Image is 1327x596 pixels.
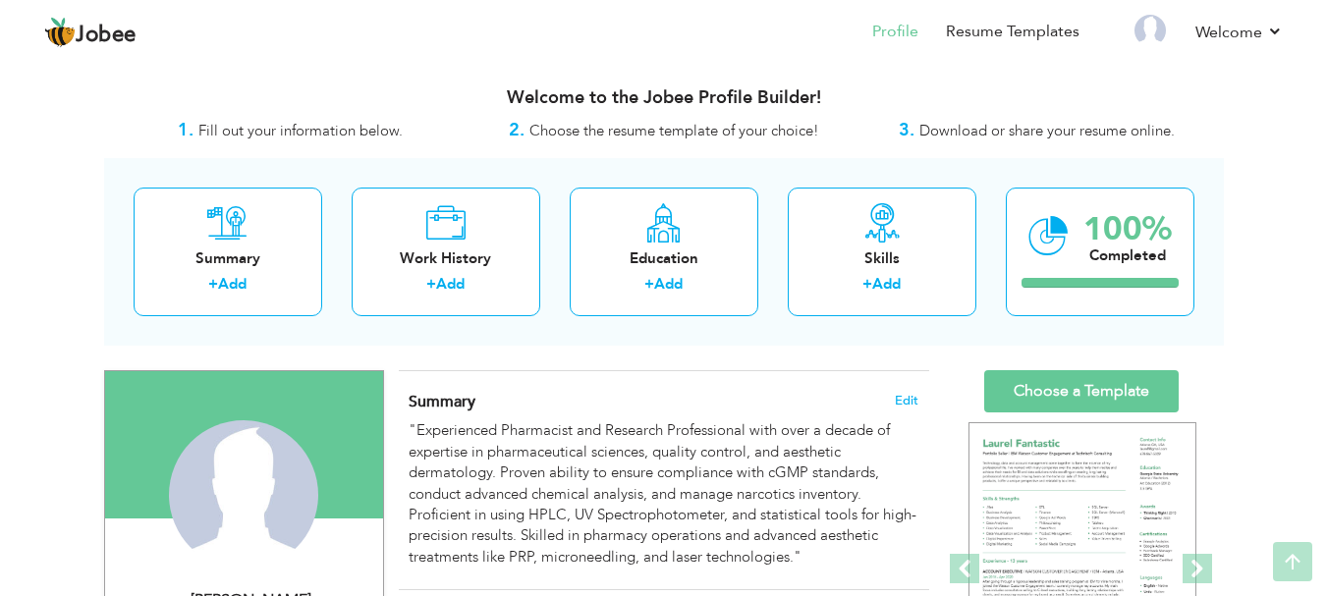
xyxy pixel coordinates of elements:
label: + [862,274,872,295]
div: Work History [367,248,525,269]
span: Edit [895,394,918,407]
a: Welcome [1195,21,1283,44]
h4: Adding a summary is a quick and easy way to highlight your experience and interests. [409,392,917,411]
span: Download or share your resume online. [919,121,1175,140]
div: Skills [803,248,961,269]
img: jobee.io [44,17,76,48]
a: Add [436,274,465,294]
label: + [208,274,218,295]
a: Profile [872,21,918,43]
span: Fill out your information below. [198,121,403,140]
div: 100% [1083,213,1172,245]
label: + [644,274,654,295]
a: Add [218,274,247,294]
div: "Experienced Pharmacist and Research Professional with over a decade of expertise in pharmaceutic... [409,420,917,568]
a: Choose a Template [984,370,1179,412]
img: Profile Img [1134,15,1166,46]
a: Add [654,274,683,294]
a: Jobee [44,17,137,48]
span: Choose the resume template of your choice! [529,121,819,140]
strong: 1. [178,118,194,142]
div: Completed [1083,245,1172,266]
span: Jobee [76,25,137,46]
div: Education [585,248,743,269]
strong: 3. [899,118,914,142]
a: Resume Templates [946,21,1079,43]
img: Aasma Ghafoor [169,420,318,569]
h3: Welcome to the Jobee Profile Builder! [104,88,1224,108]
div: Summary [149,248,306,269]
a: Add [872,274,901,294]
strong: 2. [509,118,525,142]
label: + [426,274,436,295]
span: Summary [409,391,475,412]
